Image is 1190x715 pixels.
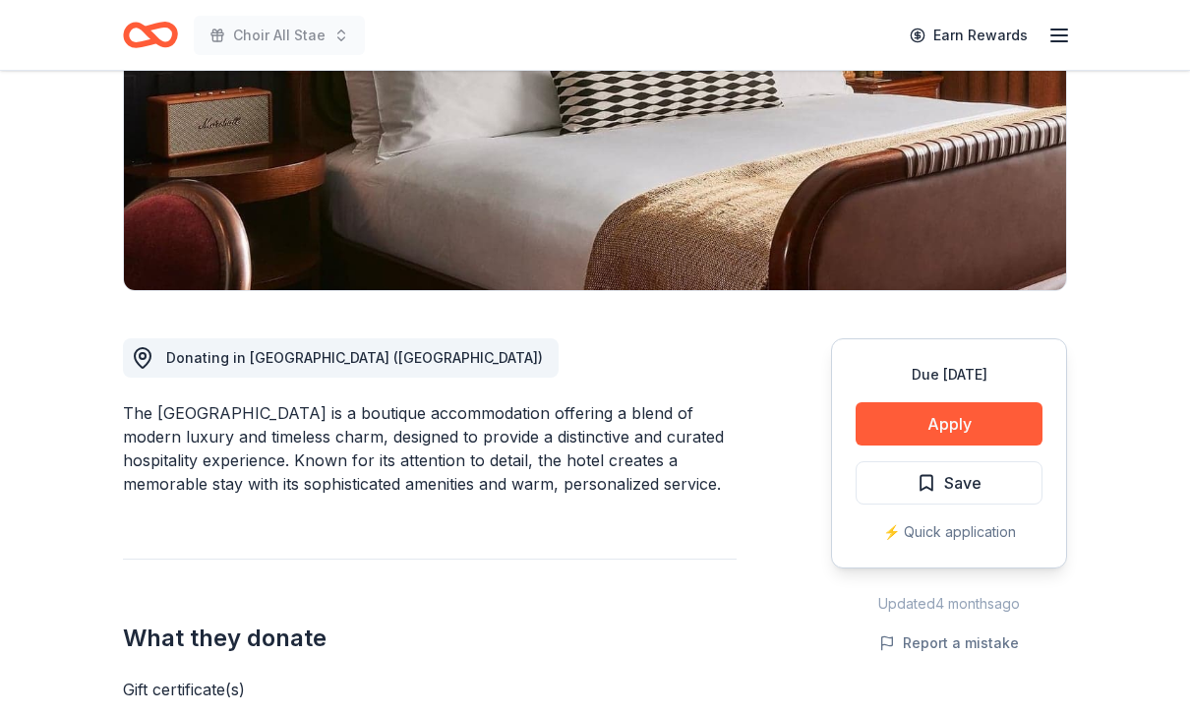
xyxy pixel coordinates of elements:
button: Apply [856,403,1042,447]
div: ⚡️ Quick application [856,521,1042,545]
a: Home [123,12,178,58]
a: Earn Rewards [898,18,1040,53]
div: The [GEOGRAPHIC_DATA] is a boutique accommodation offering a blend of modern luxury and timeless ... [123,402,737,497]
h2: What they donate [123,624,737,655]
button: Save [856,462,1042,506]
span: Choir All Stae [233,24,326,47]
button: Report a mistake [879,632,1019,656]
div: Updated 4 months ago [831,593,1067,617]
div: Due [DATE] [856,364,1042,387]
div: Gift certificate(s) [123,679,737,702]
span: Donating in [GEOGRAPHIC_DATA] ([GEOGRAPHIC_DATA]) [166,350,543,367]
span: Save [944,471,982,497]
button: Choir All Stae [194,16,365,55]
